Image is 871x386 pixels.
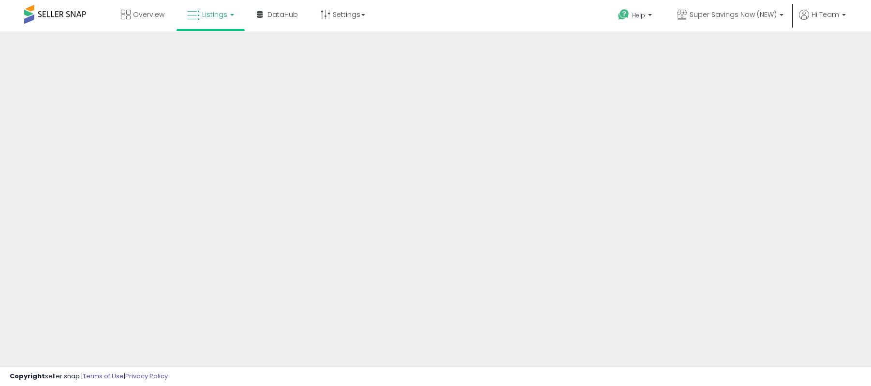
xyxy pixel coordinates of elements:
i: Get Help [618,9,630,21]
span: DataHub [267,10,298,19]
a: Privacy Policy [125,371,168,381]
span: Super Savings Now (NEW) [690,10,777,19]
span: Listings [202,10,227,19]
span: Overview [133,10,164,19]
a: Hi Team [799,10,846,31]
div: seller snap | | [10,372,168,381]
a: Terms of Use [83,371,124,381]
strong: Copyright [10,371,45,381]
span: Hi Team [812,10,839,19]
a: Help [610,1,662,31]
span: Help [632,11,645,19]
